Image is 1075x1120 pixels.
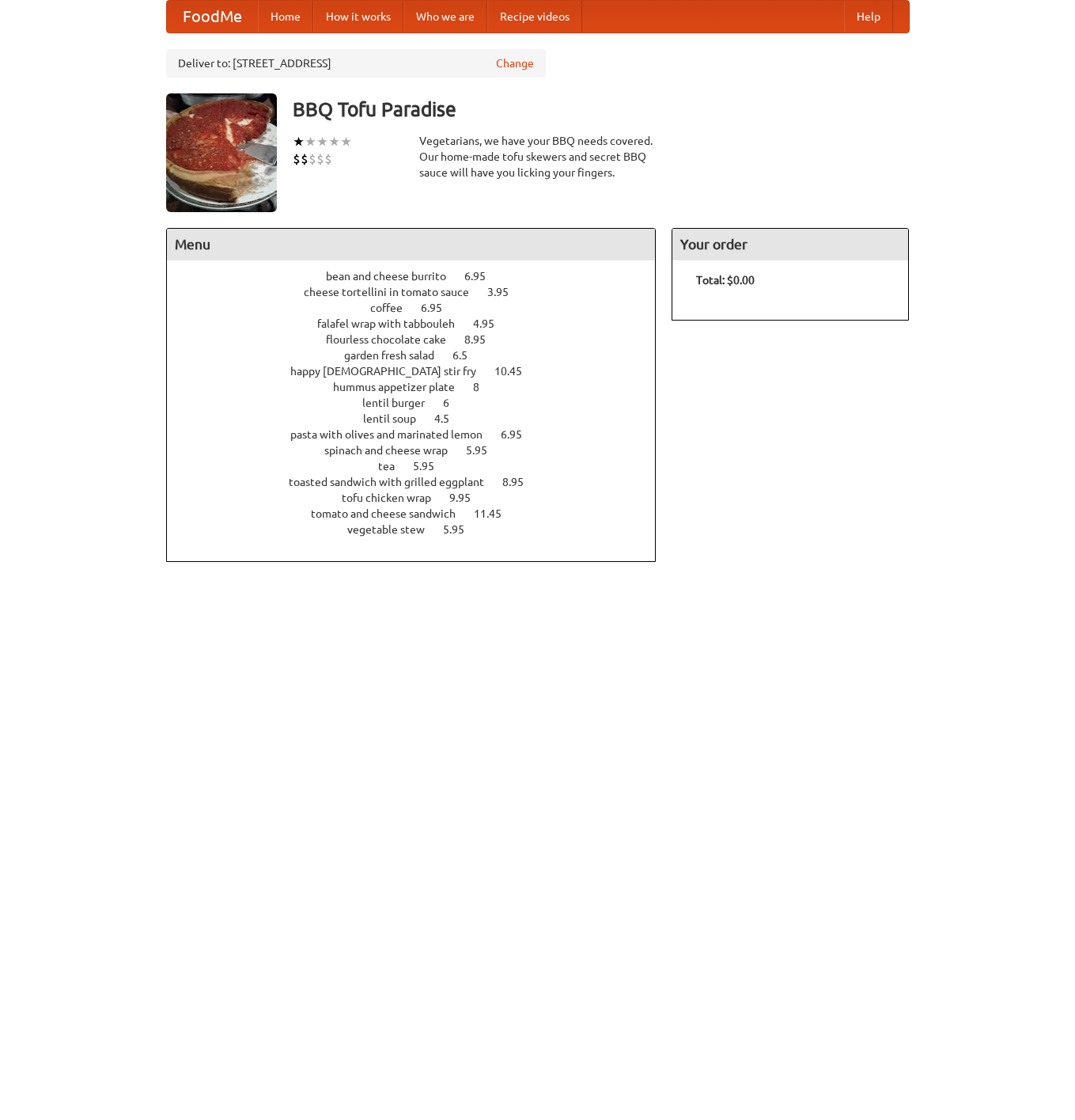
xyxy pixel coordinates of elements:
[340,133,352,150] li: ★
[313,1,403,32] a: How it works
[347,523,494,536] a: vegetable stew 5.95
[290,365,492,378] span: happy [DEMOGRAPHIC_DATA] stir fry
[258,1,313,32] a: Home
[290,428,498,441] span: pasta with olives and marinated lemon
[317,317,471,330] span: falafel wrap with tabbouleh
[293,133,305,150] li: ★
[289,476,553,488] a: toasted sandwich with grilled eggplant 8.95
[326,333,515,346] a: flourless chocolate cake 8.95
[304,286,538,298] a: cheese tortellini in tomato sauce 3.95
[434,412,465,425] span: 4.5
[166,93,277,212] img: angular.jpg
[289,476,500,488] span: toasted sandwich with grilled eggplant
[421,302,458,314] span: 6.95
[502,476,539,488] span: 8.95
[333,381,471,393] span: hummus appetizer plate
[326,270,515,283] a: bean and cheese burrito 6.95
[419,133,657,180] div: Vegetarians, we have your BBQ needs covered. Our home-made tofu skewers and secret BBQ sauce will...
[362,397,479,409] a: lentil burger 6
[324,150,332,168] li: $
[333,381,509,393] a: hummus appetizer plate 8
[290,365,551,378] a: happy [DEMOGRAPHIC_DATA] stir fry 10.45
[326,270,462,283] span: bean and cheese burrito
[370,302,418,314] span: coffee
[166,49,546,78] div: Deliver to: [STREET_ADDRESS]
[311,507,531,520] a: tomato and cheese sandwich 11.45
[342,492,500,504] a: tofu chicken wrap 9.95
[326,333,462,346] span: flourless chocolate cake
[474,507,517,520] span: 11.45
[363,412,479,425] a: lentil soup 4.5
[403,1,487,32] a: Who we are
[317,317,524,330] a: falafel wrap with tabbouleh 4.95
[487,1,582,32] a: Recipe videos
[316,150,324,168] li: $
[413,460,450,473] span: 5.95
[473,381,495,393] span: 8
[473,317,510,330] span: 4.95
[378,460,464,473] a: tea 5.95
[496,55,534,71] a: Change
[344,349,497,362] a: garden fresh salad 6.5
[347,523,441,536] span: vegetable stew
[443,397,465,409] span: 6
[311,507,471,520] span: tomato and cheese sandwich
[844,1,893,32] a: Help
[290,428,551,441] a: pasta with olives and marinated lemon 6.95
[501,428,538,441] span: 6.95
[466,444,503,457] span: 5.95
[362,397,441,409] span: lentil burger
[464,270,502,283] span: 6.95
[324,444,517,457] a: spinach and cheese wrap 5.95
[328,133,340,150] li: ★
[301,150,308,168] li: $
[167,1,258,32] a: FoodMe
[308,150,316,168] li: $
[696,274,755,287] b: Total: $0.00
[304,286,485,298] span: cheese tortellini in tomato sauce
[363,412,432,425] span: lentil soup
[370,302,471,314] a: coffee 6.95
[487,286,524,298] span: 3.95
[293,93,910,125] h3: BBQ Tofu Paradise
[344,349,450,362] span: garden fresh salad
[452,349,483,362] span: 6.5
[316,133,328,150] li: ★
[672,229,908,260] h4: Your order
[293,150,301,168] li: $
[342,492,447,504] span: tofu chicken wrap
[167,229,656,260] h4: Menu
[378,460,411,473] span: tea
[449,492,486,504] span: 9.95
[494,365,538,378] span: 10.45
[305,133,316,150] li: ★
[324,444,464,457] span: spinach and cheese wrap
[443,523,480,536] span: 5.95
[464,333,502,346] span: 8.95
